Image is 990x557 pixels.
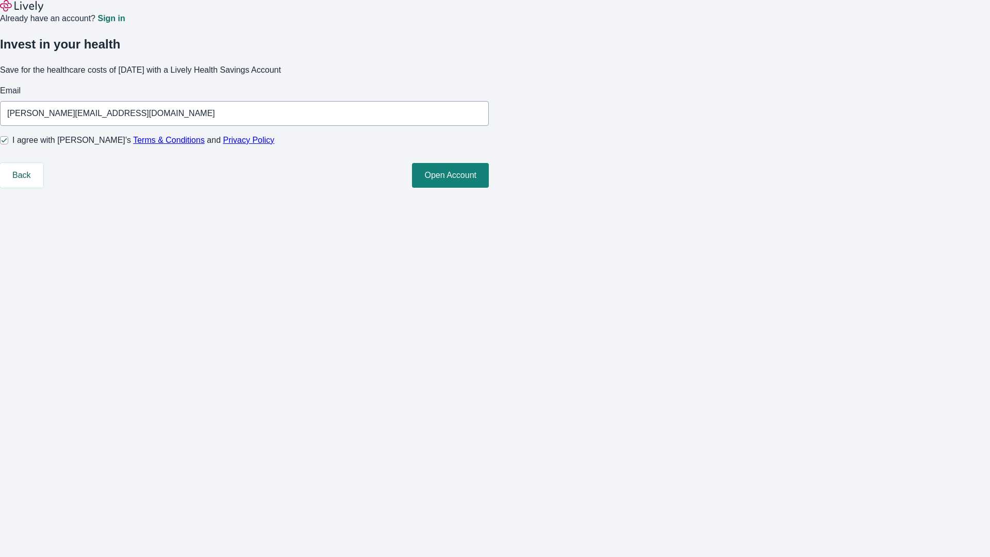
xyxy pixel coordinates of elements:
a: Terms & Conditions [133,136,205,144]
button: Open Account [412,163,489,188]
span: I agree with [PERSON_NAME]’s and [12,134,274,146]
a: Sign in [97,14,125,23]
a: Privacy Policy [223,136,275,144]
